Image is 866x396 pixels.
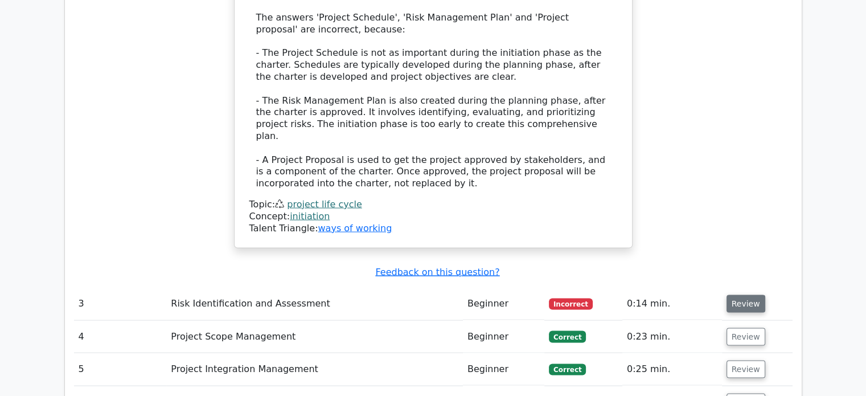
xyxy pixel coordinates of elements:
[727,295,765,312] button: Review
[166,320,463,353] td: Project Scope Management
[290,210,330,221] a: initiation
[318,222,392,233] a: ways of working
[727,360,765,378] button: Review
[727,328,765,345] button: Review
[249,198,617,234] div: Talent Triangle:
[463,320,544,353] td: Beginner
[622,353,722,385] td: 0:25 min.
[74,287,167,320] td: 3
[463,353,544,385] td: Beginner
[549,298,593,309] span: Incorrect
[74,353,167,385] td: 5
[549,330,586,342] span: Correct
[74,320,167,353] td: 4
[166,353,463,385] td: Project Integration Management
[549,364,586,375] span: Correct
[622,287,722,320] td: 0:14 min.
[287,198,362,209] a: project life cycle
[166,287,463,320] td: Risk Identification and Assessment
[463,287,544,320] td: Beginner
[622,320,722,353] td: 0:23 min.
[375,266,499,277] a: Feedback on this question?
[249,210,617,222] div: Concept:
[249,198,617,210] div: Topic:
